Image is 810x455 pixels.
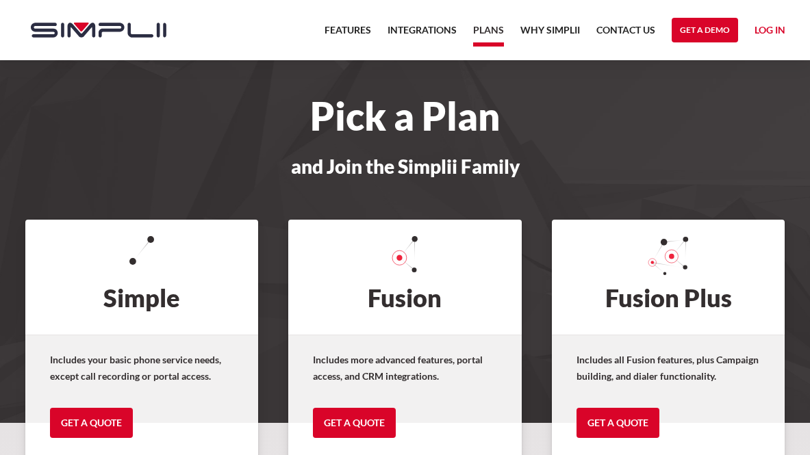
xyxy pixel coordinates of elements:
a: Get a Quote [313,408,396,438]
h1: Pick a Plan [17,101,794,131]
strong: Includes more advanced features, portal access, and CRM integrations. [313,354,483,382]
h2: Fusion Plus [552,220,785,335]
h3: and Join the Simplii Family [17,156,794,177]
a: Why Simplii [520,22,580,47]
a: Get a Demo [672,18,738,42]
strong: Includes all Fusion features, plus Campaign building, and dialer functionality. [577,354,759,382]
a: Get a Quote [577,408,659,438]
p: Includes your basic phone service needs, except call recording or portal access. [50,352,234,385]
h2: Fusion [288,220,522,335]
a: Plans [473,22,504,47]
a: Features [325,22,371,47]
a: Integrations [388,22,457,47]
a: Log in [755,22,785,42]
a: Get a Quote [50,408,133,438]
img: Simplii [31,23,166,38]
h2: Simple [25,220,259,335]
a: Contact US [596,22,655,47]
